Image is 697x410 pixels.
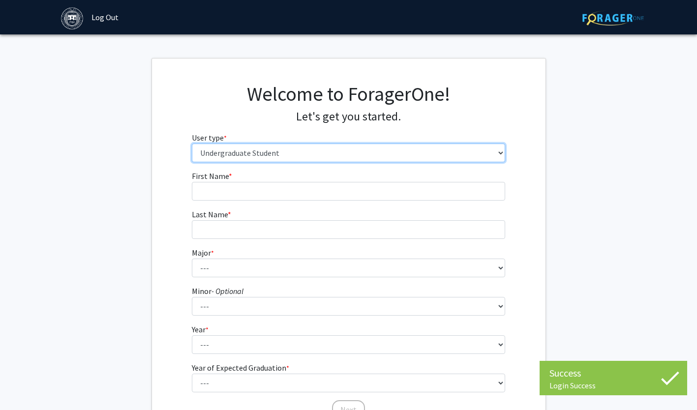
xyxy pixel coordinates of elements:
label: User type [192,132,227,144]
span: First Name [192,171,229,181]
label: Major [192,247,214,259]
h1: Welcome to ForagerOne! [192,82,505,106]
h4: Let's get you started. [192,110,505,124]
div: Success [549,366,677,381]
div: Login Success [549,381,677,390]
label: Year of Expected Graduation [192,362,289,374]
iframe: Chat [7,366,42,403]
label: Year [192,323,209,335]
img: ForagerOne Logo [582,10,644,26]
span: Last Name [192,209,228,219]
label: Minor [192,285,243,297]
img: Brandeis University Logo [61,7,83,29]
i: - Optional [212,286,243,296]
